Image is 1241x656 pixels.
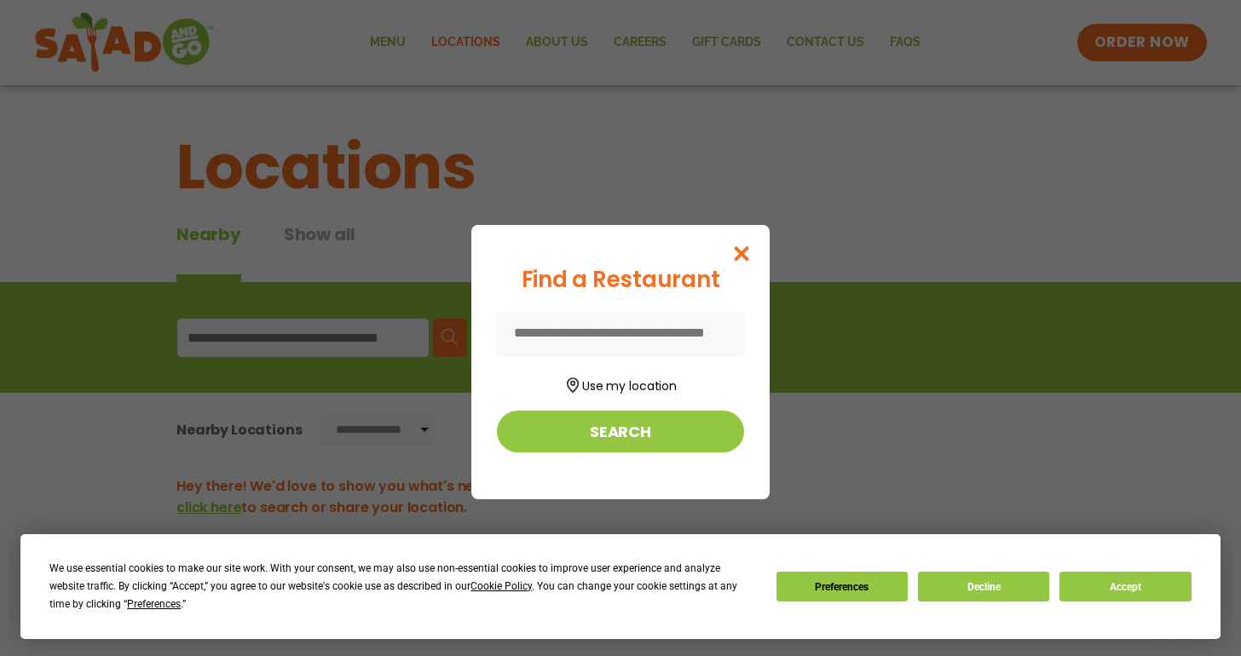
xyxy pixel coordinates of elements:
[49,560,755,613] div: We use essential cookies to make our site work. With your consent, we may also use non-essential ...
[497,411,744,452] button: Search
[1059,572,1191,601] button: Accept
[714,225,770,282] button: Close modal
[470,580,532,592] span: Cookie Policy
[127,598,181,610] span: Preferences
[20,534,1221,639] div: Cookie Consent Prompt
[918,572,1049,601] button: Decline
[497,263,744,296] div: Find a Restaurant
[497,372,744,395] button: Use my location
[776,572,908,601] button: Preferences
